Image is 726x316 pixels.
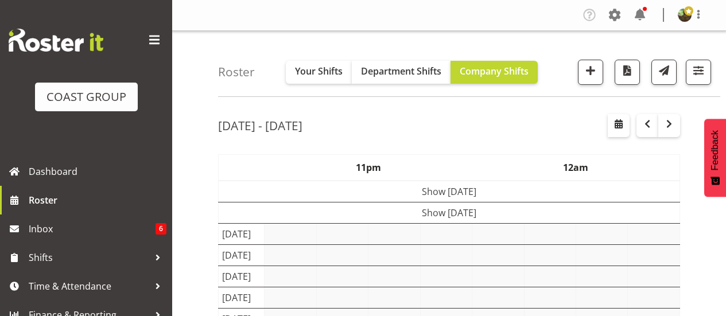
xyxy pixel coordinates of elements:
span: Roster [29,192,166,209]
td: Show [DATE] [219,202,680,223]
span: Your Shifts [295,65,343,77]
h4: Roster [218,65,255,79]
span: 6 [156,223,166,235]
span: Shifts [29,249,149,266]
th: 12am [472,154,680,181]
button: Filter Shifts [686,60,711,85]
span: Dashboard [29,163,166,180]
td: [DATE] [219,287,265,308]
button: Add a new shift [578,60,603,85]
th: 11pm [265,154,472,181]
button: Select a specific date within the roster. [608,114,630,137]
button: Download a PDF of the roster according to the set date range. [615,60,640,85]
img: filipo-iupelid4dee51ae661687a442d92e36fb44151.png [678,8,692,22]
img: Rosterit website logo [9,29,103,52]
span: Department Shifts [361,65,441,77]
button: Company Shifts [451,61,538,84]
span: Inbox [29,220,156,237]
button: Your Shifts [286,61,352,84]
div: COAST GROUP [46,88,126,106]
button: Feedback - Show survey [704,119,726,197]
td: Show [DATE] [219,181,680,202]
span: Feedback [710,130,720,170]
button: Send a list of all shifts for the selected filtered period to all rostered employees. [651,60,677,85]
button: Department Shifts [352,61,451,84]
td: [DATE] [219,223,265,244]
td: [DATE] [219,266,265,287]
span: Company Shifts [460,65,529,77]
span: Time & Attendance [29,278,149,295]
h2: [DATE] - [DATE] [218,118,302,133]
td: [DATE] [219,244,265,266]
